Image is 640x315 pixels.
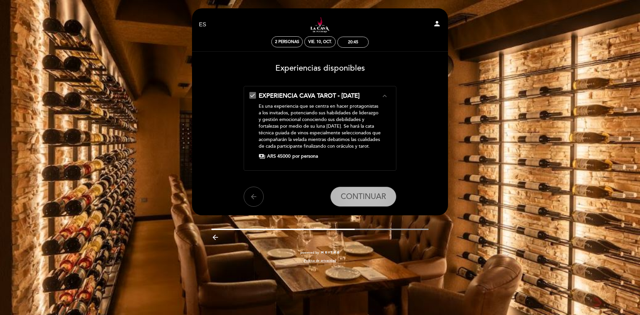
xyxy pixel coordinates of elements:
[379,92,391,100] button: expand_less
[308,39,332,44] div: vie. 10, oct.
[292,153,318,160] span: por persona
[381,92,389,100] i: expand_less
[433,20,441,28] i: person
[321,251,340,254] img: MEITRE
[275,39,299,44] span: 2 personas
[300,250,319,255] span: powered by
[341,192,386,201] span: CONTINUAR
[300,250,340,255] a: powered by
[259,153,265,160] span: payments
[259,103,381,150] div: Es una experiencia que se centra en hacer protagonistas a los invitados, potenciando sus habilida...
[275,63,365,73] span: Experiencias disponibles
[211,233,219,241] i: arrow_backward
[267,153,291,160] span: ARS 45000
[330,187,396,207] button: CONTINUAR
[250,193,258,201] i: arrow_back
[348,40,358,45] div: 20:45
[244,187,264,207] button: arrow_back
[259,92,360,99] span: EXPERIENCIA CAVA TAROT - [DATE]
[278,16,362,34] a: La Cava de Puchero
[433,20,441,30] button: person
[304,258,336,263] a: Política de privacidad
[249,92,391,160] md-checkbox: EXPERIENCIA CAVA TAROT - VIERNES expand_less Es una experiencia que se centra en hacer protagonis...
